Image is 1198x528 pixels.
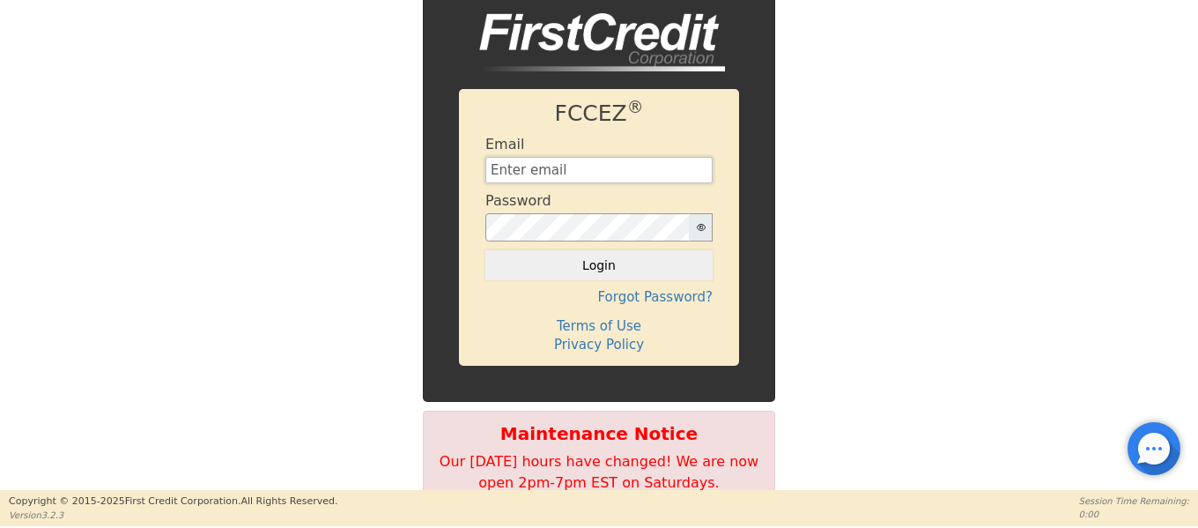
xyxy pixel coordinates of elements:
h4: Privacy Policy [485,337,713,353]
p: Version 3.2.3 [9,509,337,522]
input: Enter email [485,157,713,183]
h4: Forgot Password? [485,289,713,305]
span: Our [DATE] hours have changed! We are now open 2pm-7pm EST on Saturdays. [440,453,758,491]
span: All Rights Reserved. [240,495,337,507]
input: password [485,213,690,242]
h4: Password [485,192,551,209]
h4: Terms of Use [485,318,713,334]
sup: ® [627,98,644,116]
b: Maintenance Notice [433,420,765,447]
h1: FCCEZ [485,100,713,127]
button: Login [485,250,713,280]
p: 0:00 [1079,508,1189,521]
img: logo-CMu_cnol.png [459,13,725,71]
p: Session Time Remaining: [1079,495,1189,508]
p: Copyright © 2015- 2025 First Credit Corporation. [9,495,337,509]
h4: Email [485,136,524,152]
